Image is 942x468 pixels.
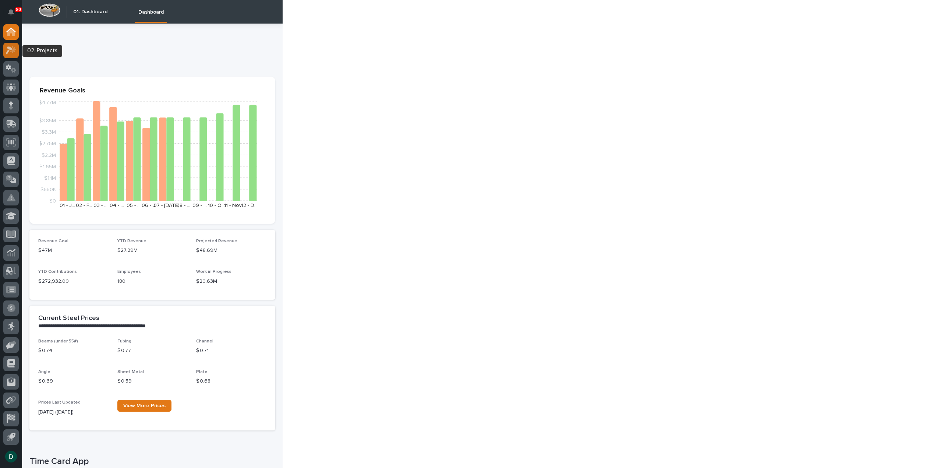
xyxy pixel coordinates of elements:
[117,347,188,355] p: $ 0.77
[38,314,99,323] h2: Current Steel Prices
[196,239,237,243] span: Projected Revenue
[40,87,265,95] p: Revenue Goals
[196,278,266,285] p: $20.63M
[224,203,242,208] text: 11 - Nov
[3,449,19,464] button: users-avatar
[42,152,56,158] tspan: $2.2M
[42,130,56,135] tspan: $3.3M
[38,239,68,243] span: Revenue Goal
[117,339,131,344] span: Tubing
[117,278,188,285] p: 180
[39,118,56,123] tspan: $3.85M
[196,270,231,274] span: Work in Progress
[117,377,188,385] p: $ 0.59
[16,7,21,12] p: 80
[38,339,78,344] span: Beams (under 55#)
[127,203,141,208] text: 05 - …
[39,141,56,146] tspan: $2.75M
[110,203,124,208] text: 04 - …
[196,370,208,374] span: Plate
[9,9,19,21] div: Notifications80
[73,9,107,15] h2: 01. Dashboard
[196,377,266,385] p: $ 0.68
[38,370,50,374] span: Angle
[39,164,56,169] tspan: $1.65M
[192,203,207,208] text: 09 - …
[117,239,146,243] span: YTD Revenue
[241,203,258,208] text: 12 - D…
[39,100,56,105] tspan: $4.77M
[44,175,56,180] tspan: $1.1M
[38,270,77,274] span: YTD Contributions
[3,4,19,20] button: Notifications
[39,3,60,17] img: Workspace Logo
[40,187,56,192] tspan: $550K
[29,456,272,467] p: Time Card App
[38,247,109,254] p: $47M
[38,377,109,385] p: $ 0.69
[38,408,109,416] p: [DATE] ([DATE])
[196,347,266,355] p: $ 0.71
[142,203,159,208] text: 06 - J…
[196,247,266,254] p: $48.69M
[117,370,144,374] span: Sheet Metal
[196,339,213,344] span: Channel
[93,203,107,208] text: 03 - …
[117,247,188,254] p: $27.29M
[123,403,166,408] span: View More Prices
[38,278,109,285] p: $ 272,932.00
[49,198,56,204] tspan: $0
[117,270,141,274] span: Employees
[38,400,81,405] span: Prices Last Updated
[60,203,75,208] text: 01 - J…
[153,203,180,208] text: 07 - [DATE]
[176,203,190,208] text: 08 - …
[38,347,109,355] p: $ 0.74
[76,203,92,208] text: 02 - F…
[208,203,225,208] text: 10 - O…
[117,400,171,412] a: View More Prices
